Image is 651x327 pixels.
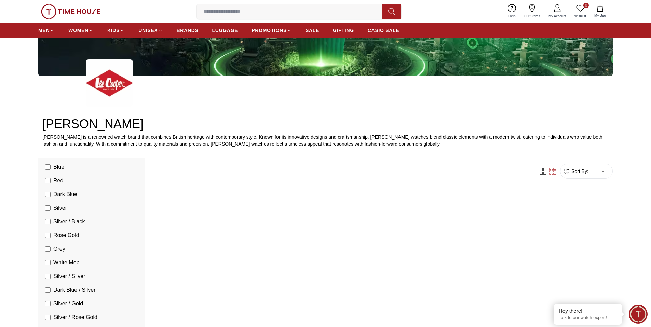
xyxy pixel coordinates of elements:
[212,24,238,37] a: LUGGAGE
[42,134,609,147] p: [PERSON_NAME] is a renowned watch brand that combines British heritage with contemporary style. K...
[45,178,51,183] input: Red
[45,164,51,170] input: Blue
[45,246,51,252] input: Grey
[53,204,67,212] span: Silver
[107,27,120,34] span: KIDS
[306,27,319,34] span: SALE
[45,315,51,320] input: Silver / Rose Gold
[592,13,609,18] span: My Bag
[572,14,589,19] span: Wishlist
[45,205,51,211] input: Silver
[53,245,65,253] span: Grey
[333,24,354,37] a: GIFTING
[53,190,77,199] span: Dark Blue
[212,27,238,34] span: LUGGAGE
[45,287,51,293] input: Dark Blue / Silver
[138,27,158,34] span: UNISEX
[570,168,588,175] span: Sort By:
[53,286,96,294] span: Dark Blue / Silver
[559,308,617,314] div: Hey there!
[368,27,399,34] span: CASIO SALE
[38,27,50,34] span: MEN
[583,3,589,8] span: 0
[53,272,85,281] span: Silver / Silver
[252,27,287,34] span: PROMOTIONS
[68,24,94,37] a: WOMEN
[68,27,89,34] span: WOMEN
[38,24,55,37] a: MEN
[45,260,51,265] input: White Mop
[333,27,354,34] span: GIFTING
[546,14,569,19] span: My Account
[86,59,133,107] img: ...
[252,24,292,37] a: PROMOTIONS
[368,24,399,37] a: CASIO SALE
[177,27,199,34] span: BRANDS
[53,163,64,171] span: Blue
[45,233,51,238] input: Rose Gold
[138,24,163,37] a: UNISEX
[53,177,63,185] span: Red
[107,24,125,37] a: KIDS
[41,4,100,19] img: ...
[177,24,199,37] a: BRANDS
[53,218,85,226] span: Silver / Black
[53,313,97,322] span: Silver / Rose Gold
[53,300,83,308] span: Silver / Gold
[53,231,79,240] span: Rose Gold
[563,168,588,175] button: Sort By:
[570,3,590,20] a: 0Wishlist
[629,305,648,324] div: Chat Widget
[504,3,520,20] a: Help
[306,24,319,37] a: SALE
[42,117,609,131] h2: [PERSON_NAME]
[45,219,51,224] input: Silver / Black
[559,315,617,321] p: Talk to our watch expert!
[590,3,610,19] button: My Bag
[521,14,543,19] span: Our Stores
[45,301,51,306] input: Silver / Gold
[45,274,51,279] input: Silver / Silver
[53,259,79,267] span: White Mop
[506,14,518,19] span: Help
[45,192,51,197] input: Dark Blue
[520,3,544,20] a: Our Stores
